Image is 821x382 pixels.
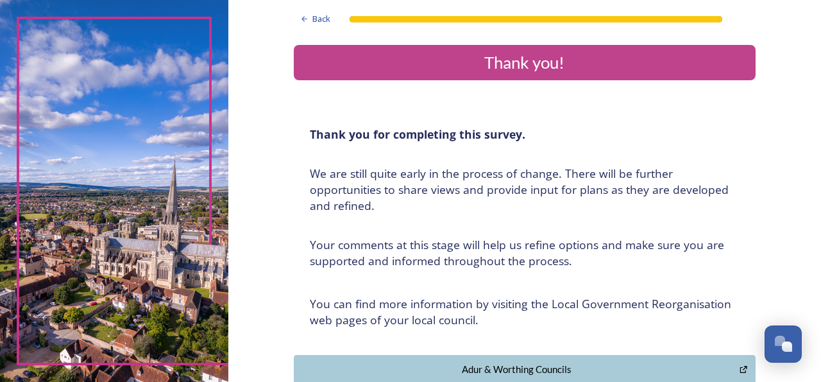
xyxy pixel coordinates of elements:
[301,362,733,377] div: Adur & Worthing Councils
[310,126,525,142] strong: Thank you for completing this survey.
[299,50,750,75] div: Thank you!
[310,237,740,269] h4: Your comments at this stage will help us refine options and make sure you are supported and infor...
[312,13,330,25] span: Back
[310,296,740,328] h4: You can find more information by visiting the Local Government Reorganisation web pages of your l...
[765,326,802,363] button: Open Chat
[310,166,740,214] h4: We are still quite early in the process of change. There will be further opportunities to share v...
